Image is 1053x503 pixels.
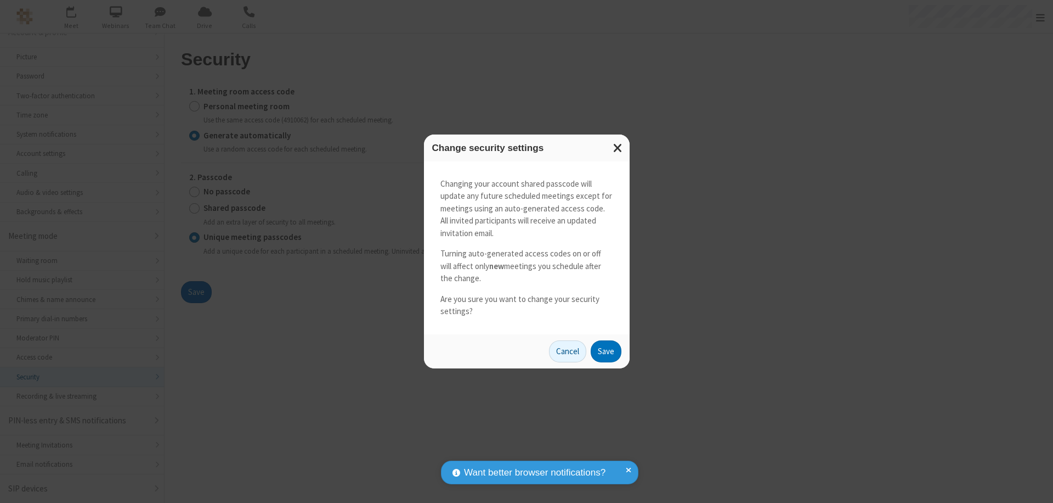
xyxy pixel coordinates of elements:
button: Cancel [549,340,586,362]
button: Save [591,340,621,362]
p: Changing your account shared passcode will update any future scheduled meetings except for meetin... [440,178,613,240]
span: Want better browser notifications? [464,466,605,480]
p: Turning auto-generated access codes on or off will affect only meetings you schedule after the ch... [440,248,613,285]
button: Close modal [607,135,630,161]
strong: new [489,261,504,271]
p: Are you sure you want to change your security settings? [440,293,613,318]
h3: Change security settings [432,143,621,153]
